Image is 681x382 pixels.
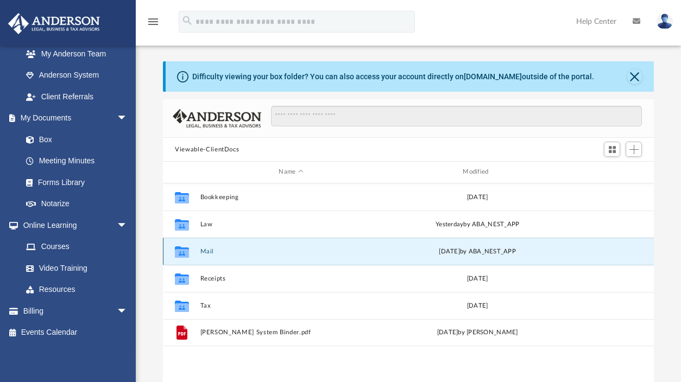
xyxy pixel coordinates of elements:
[117,107,138,130] span: arrow_drop_down
[387,219,569,229] div: by ABA_NEST_APP
[117,214,138,237] span: arrow_drop_down
[464,72,522,81] a: [DOMAIN_NAME]
[436,221,463,227] span: yesterday
[8,300,144,322] a: Billingarrow_drop_down
[627,69,642,84] button: Close
[147,21,160,28] a: menu
[200,275,382,282] button: Receipts
[387,301,569,310] div: [DATE]
[15,236,138,258] a: Courses
[15,86,138,107] a: Client Referrals
[200,329,382,336] button: [PERSON_NAME] System Binder.pdf
[15,129,133,150] a: Box
[117,300,138,322] span: arrow_drop_down
[5,13,103,34] img: Anderson Advisors Platinum Portal
[8,322,144,343] a: Events Calendar
[15,43,133,65] a: My Anderson Team
[192,71,594,82] div: Difficulty viewing your box folder? You can also access your account directly on outside of the p...
[8,107,138,129] a: My Documentsarrow_drop_down
[387,273,569,283] div: [DATE]
[200,221,382,228] button: Law
[15,65,138,86] a: Anderson System
[626,142,642,157] button: Add
[15,150,138,172] a: Meeting Minutes
[387,246,569,256] div: [DATE] by ABA_NEST_APP
[168,167,195,177] div: id
[387,192,569,202] div: [DATE]
[604,142,620,157] button: Switch to Grid View
[15,257,133,279] a: Video Training
[8,214,138,236] a: Online Learningarrow_drop_down
[15,193,138,215] a: Notarize
[175,145,239,155] button: Viewable-ClientDocs
[15,171,133,193] a: Forms Library
[200,194,382,201] button: Bookkeeping
[200,167,382,177] div: Name
[271,106,642,126] input: Search files and folders
[387,328,569,338] div: [DATE] by [PERSON_NAME]
[573,167,649,177] div: id
[657,14,673,29] img: User Pic
[200,248,382,255] button: Mail
[147,15,160,28] i: menu
[387,167,569,177] div: Modified
[181,15,193,27] i: search
[15,279,138,301] a: Resources
[200,302,382,309] button: Tax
